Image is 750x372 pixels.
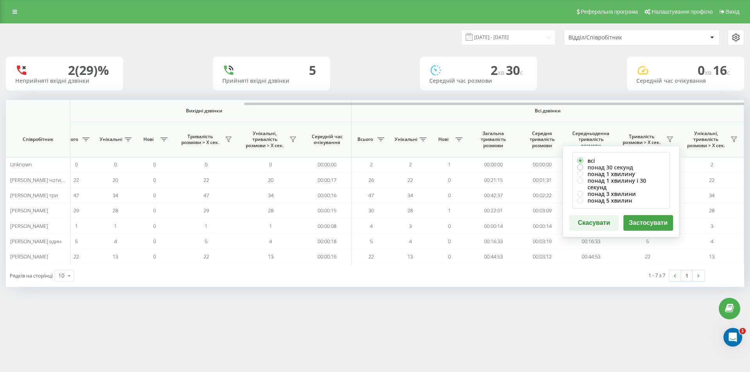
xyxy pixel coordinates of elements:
span: 0 [448,253,451,260]
label: понад 1 хвилину і 30 секунд [577,177,665,190]
span: [PERSON_NAME] один [10,238,61,245]
div: 5 [309,63,316,78]
a: 1 [681,270,693,281]
span: 22 [73,253,79,260]
span: 4 [370,222,373,230]
td: 00:00:00 [518,157,566,172]
span: Unknown [10,161,32,168]
span: 13 [112,253,118,260]
span: [PERSON_NAME] три [10,192,58,199]
td: 00:00:16 [303,188,352,203]
span: 34 [407,192,413,199]
span: 0 [698,62,713,78]
span: 28 [709,207,714,214]
span: [PERSON_NAME] [10,222,48,230]
span: 29 [204,207,209,214]
span: 1 [75,222,78,230]
span: 0 [448,238,451,245]
label: понад 5 хвилин [577,197,665,204]
span: 0 [153,253,156,260]
span: Нові [139,136,158,142]
span: [PERSON_NAME] чотири [10,176,67,183]
span: 13 [268,253,273,260]
span: 26 [368,176,374,183]
span: Всього [355,136,375,142]
span: 4 [409,238,412,245]
span: Вихід [726,9,739,15]
td: 00:16:33 [469,234,518,249]
td: 00:00:00 [469,157,518,172]
span: 22 [204,176,209,183]
span: 22 [368,253,374,260]
span: 2 [370,161,373,168]
div: 10 [58,272,64,279]
span: 0 [448,176,451,183]
span: 2 [491,62,506,78]
span: Унікальні [395,136,417,142]
div: Прийняті вхідні дзвінки [222,78,321,84]
span: 0 [153,161,156,168]
span: Всього [61,136,80,142]
td: 00:44:53 [566,249,615,264]
div: Неприйняті вхідні дзвінки [15,78,114,84]
span: 4 [114,238,117,245]
span: 22 [73,176,79,183]
button: Застосувати [623,215,673,231]
span: 0 [153,222,156,230]
span: [PERSON_NAME] [10,253,48,260]
span: Нові [434,136,453,142]
span: 29 [73,207,79,214]
span: 34 [112,192,118,199]
span: 47 [73,192,79,199]
span: 1 [269,222,272,230]
td: 00:00:15 [303,203,352,218]
label: понад 3 хвилини [577,190,665,197]
span: Налаштування профілю [652,9,712,15]
span: 28 [407,207,413,214]
div: Середній час очікування [636,78,735,84]
span: 1 [205,222,207,230]
span: Унікальні [100,136,122,142]
span: Тривалість розмови > Х сек. [619,133,664,146]
span: Рядків на сторінці [10,272,53,279]
span: 0 [153,207,156,214]
td: 00:42:37 [469,188,518,203]
td: 00:21:15 [469,172,518,187]
span: 0 [269,161,272,168]
span: 2 [409,161,412,168]
td: 00:00:14 [469,218,518,233]
span: Співробітник [12,136,63,142]
span: 3 [409,222,412,230]
span: 4 [711,238,713,245]
td: 00:03:09 [518,203,566,218]
span: 4 [269,238,272,245]
span: 22 [709,176,714,183]
div: Відділ/Співробітник [568,34,662,41]
td: 00:44:53 [469,249,518,264]
span: 0 [114,161,117,168]
span: 0 [153,176,156,183]
td: 00:00:16 [303,249,352,264]
td: 00:01:31 [518,172,566,187]
span: Унікальні, тривалість розмови > Х сек. [242,130,287,149]
span: 47 [368,192,374,199]
span: 0 [448,192,451,199]
span: 0 [153,192,156,199]
span: 13 [407,253,413,260]
label: понад 30 секунд [577,164,665,171]
span: 28 [112,207,118,214]
button: Скасувати [569,215,619,231]
span: 5 [75,238,78,245]
span: 0 [205,161,207,168]
iframe: Intercom live chat [723,328,742,347]
span: 16 [713,62,730,78]
span: 22 [645,253,650,260]
span: Всі дзвінки [375,108,721,114]
span: 22 [204,253,209,260]
span: Тривалість розмови > Х сек. [178,133,223,146]
span: 1 [448,161,451,168]
span: 5 [646,238,649,245]
td: 00:22:01 [469,203,518,218]
span: 30 [506,62,523,78]
span: хв [705,68,713,77]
